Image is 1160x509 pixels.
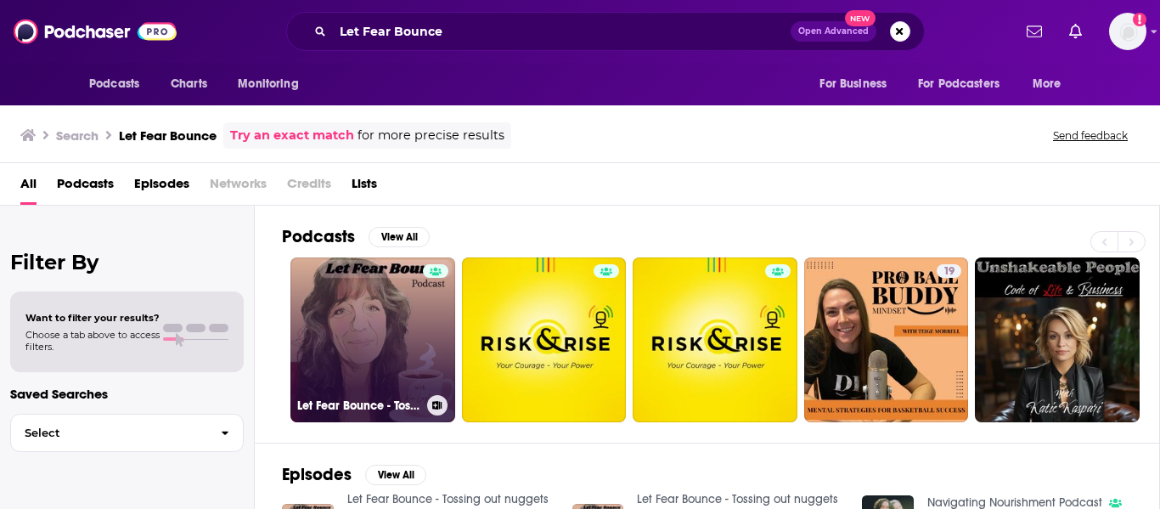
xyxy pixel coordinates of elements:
a: 19 [937,264,961,278]
img: User Profile [1109,13,1146,50]
svg: Add a profile image [1133,13,1146,26]
a: Podcasts [57,170,114,205]
span: Monitoring [238,72,298,96]
h3: Search [56,127,99,144]
h2: Episodes [282,464,352,485]
span: Want to filter your results? [25,312,160,324]
a: PodcastsView All [282,226,430,247]
span: More [1033,72,1061,96]
span: Networks [210,170,267,205]
div: Search podcasts, credits, & more... [286,12,925,51]
button: View All [369,227,430,247]
h3: Let Fear Bounce - Tossing out nuggets of hope [297,399,420,413]
span: New [845,10,876,26]
h2: Filter By [10,250,244,274]
a: Episodes [134,170,189,205]
p: Saved Searches [10,386,244,402]
span: For Podcasters [918,72,1000,96]
button: open menu [907,68,1024,100]
button: open menu [808,68,908,100]
a: Show notifications dropdown [1062,17,1089,46]
a: Lists [352,170,377,205]
button: Send feedback [1048,128,1133,143]
span: Choose a tab above to access filters. [25,329,160,353]
button: open menu [226,68,320,100]
button: Select [10,414,244,452]
h3: Let Fear Bounce [119,127,217,144]
button: View All [365,465,426,485]
button: open menu [1021,68,1083,100]
span: Podcasts [89,72,139,96]
a: Charts [160,68,217,100]
a: 19 [804,257,969,422]
button: Open AdvancedNew [791,21,876,42]
span: 19 [943,263,954,280]
a: Show notifications dropdown [1020,17,1049,46]
span: Select [11,427,207,438]
img: Podchaser - Follow, Share and Rate Podcasts [14,15,177,48]
a: Try an exact match [230,126,354,145]
span: Charts [171,72,207,96]
a: EpisodesView All [282,464,426,485]
a: Let Fear Bounce - Tossing out nuggets of hope [290,257,455,422]
button: open menu [77,68,161,100]
input: Search podcasts, credits, & more... [333,18,791,45]
a: All [20,170,37,205]
span: Logged in as angelabellBL2024 [1109,13,1146,50]
span: Credits [287,170,331,205]
button: Show profile menu [1109,13,1146,50]
span: For Business [819,72,887,96]
span: for more precise results [358,126,504,145]
span: Open Advanced [798,27,869,36]
h2: Podcasts [282,226,355,247]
